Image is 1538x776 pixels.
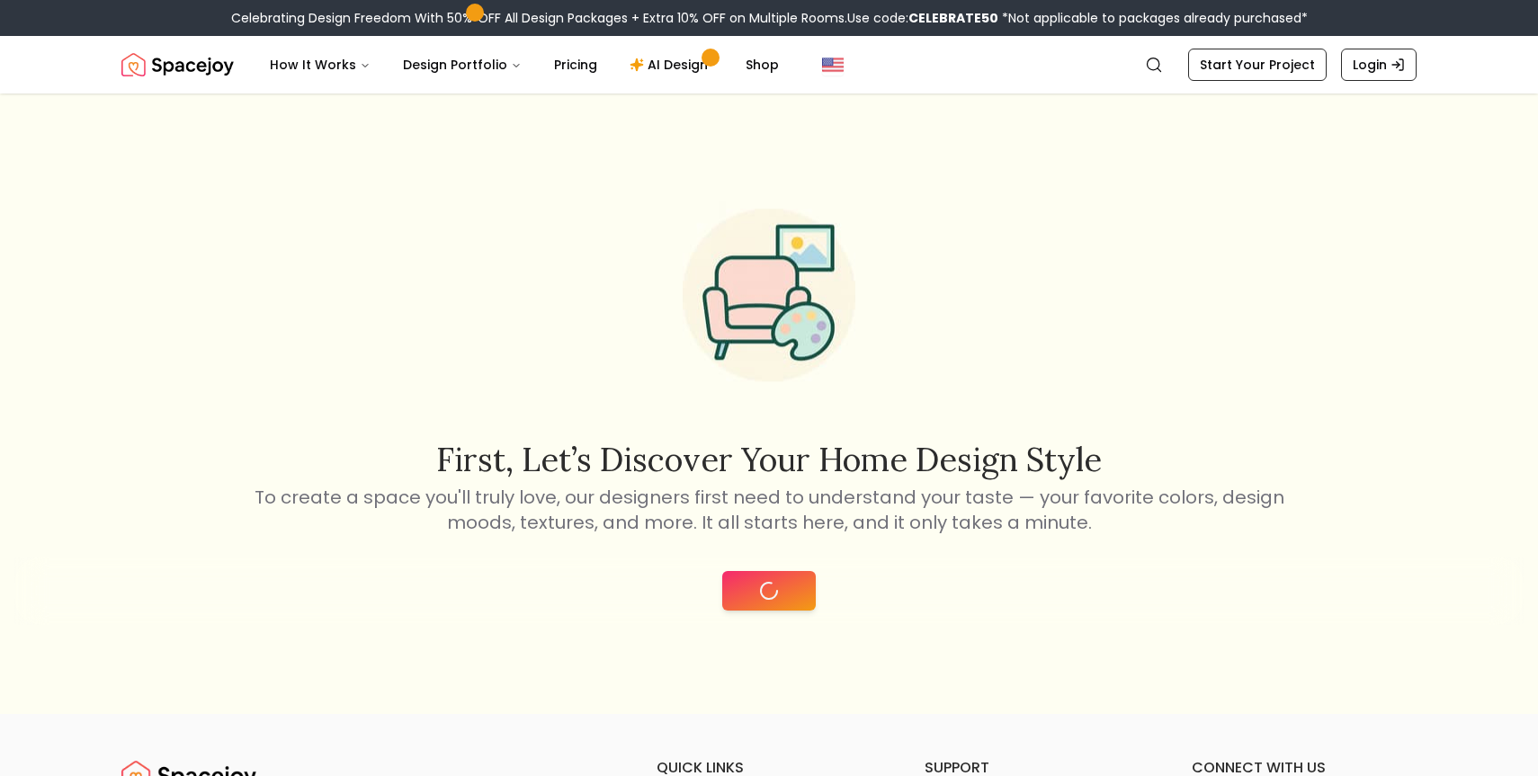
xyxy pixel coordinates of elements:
nav: Global [121,36,1417,94]
span: Use code: [847,9,998,27]
p: To create a space you'll truly love, our designers first need to understand your taste — your fav... [251,485,1287,535]
a: Start Your Project [1188,49,1327,81]
a: Spacejoy [121,47,234,83]
h2: First, let’s discover your home design style [251,442,1287,477]
a: Login [1341,49,1417,81]
img: Spacejoy Logo [121,47,234,83]
div: Celebrating Design Freedom With 50% OFF All Design Packages + Extra 10% OFF on Multiple Rooms. [231,9,1308,27]
button: Design Portfolio [389,47,536,83]
a: AI Design [615,47,728,83]
nav: Main [255,47,793,83]
img: United States [822,54,844,76]
a: Shop [731,47,793,83]
img: Start Style Quiz Illustration [654,180,884,410]
span: *Not applicable to packages already purchased* [998,9,1308,27]
a: Pricing [540,47,612,83]
b: CELEBRATE50 [908,9,998,27]
button: How It Works [255,47,385,83]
